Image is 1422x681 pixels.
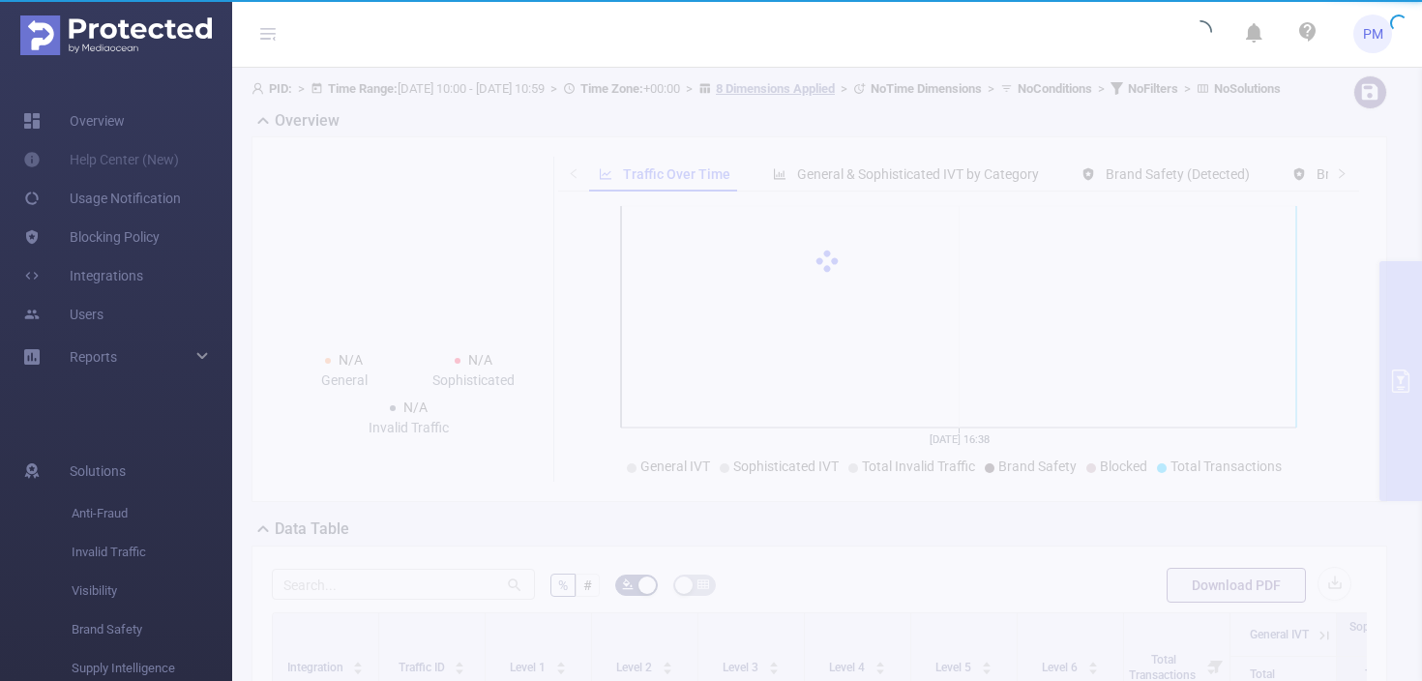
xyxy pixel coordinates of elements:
a: Users [23,295,104,334]
span: Brand Safety [72,610,232,649]
img: Protected Media [20,15,212,55]
i: icon: loading [1189,20,1212,47]
span: PM [1363,15,1383,53]
a: Reports [70,338,117,376]
a: Usage Notification [23,179,181,218]
span: Visibility [72,572,232,610]
span: Reports [70,349,117,365]
a: Blocking Policy [23,218,160,256]
a: Overview [23,102,125,140]
a: Integrations [23,256,143,295]
span: Solutions [70,452,126,490]
span: Anti-Fraud [72,494,232,533]
span: Invalid Traffic [72,533,232,572]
